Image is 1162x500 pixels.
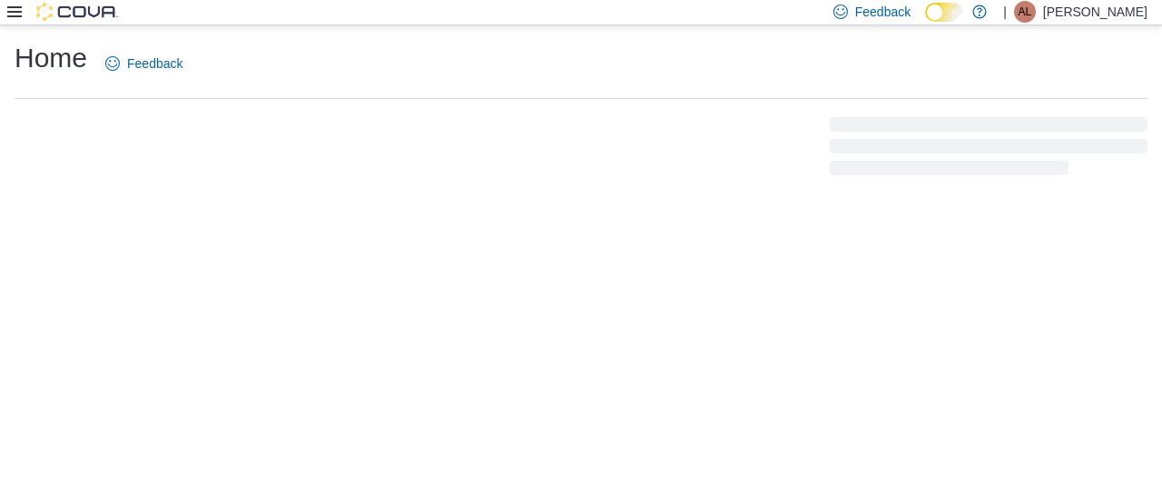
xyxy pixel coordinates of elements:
[1014,1,1036,23] div: Amy-Lauren Wolbert
[855,3,911,21] span: Feedback
[36,3,118,21] img: Cova
[925,22,926,23] span: Dark Mode
[98,45,190,82] a: Feedback
[127,54,182,73] span: Feedback
[830,121,1147,179] span: Loading
[925,3,963,22] input: Dark Mode
[1019,1,1032,23] span: AL
[1043,1,1147,23] p: [PERSON_NAME]
[1003,1,1007,23] p: |
[15,40,87,76] h1: Home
